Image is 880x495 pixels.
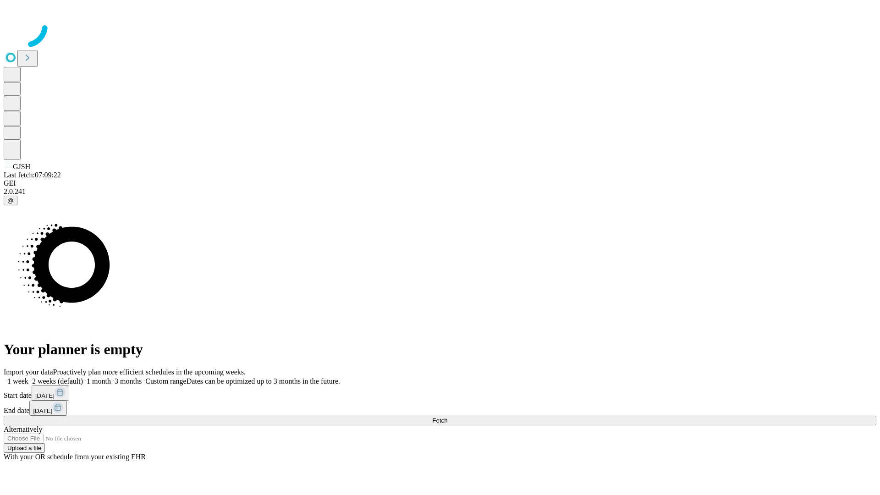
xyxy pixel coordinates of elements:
[4,187,876,196] div: 2.0.241
[35,392,55,399] span: [DATE]
[32,377,83,385] span: 2 weeks (default)
[87,377,111,385] span: 1 month
[432,417,447,424] span: Fetch
[29,401,67,416] button: [DATE]
[4,171,61,179] span: Last fetch: 07:09:22
[33,407,52,414] span: [DATE]
[4,385,876,401] div: Start date
[4,368,53,376] span: Import your data
[4,341,876,358] h1: Your planner is empty
[4,416,876,425] button: Fetch
[4,425,42,433] span: Alternatively
[187,377,340,385] span: Dates can be optimized up to 3 months in the future.
[13,163,30,170] span: GJSH
[4,453,146,461] span: With your OR schedule from your existing EHR
[32,385,69,401] button: [DATE]
[145,377,186,385] span: Custom range
[4,401,876,416] div: End date
[4,443,45,453] button: Upload a file
[4,179,876,187] div: GEI
[53,368,246,376] span: Proactively plan more efficient schedules in the upcoming weeks.
[7,197,14,204] span: @
[7,377,28,385] span: 1 week
[4,196,17,205] button: @
[115,377,142,385] span: 3 months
